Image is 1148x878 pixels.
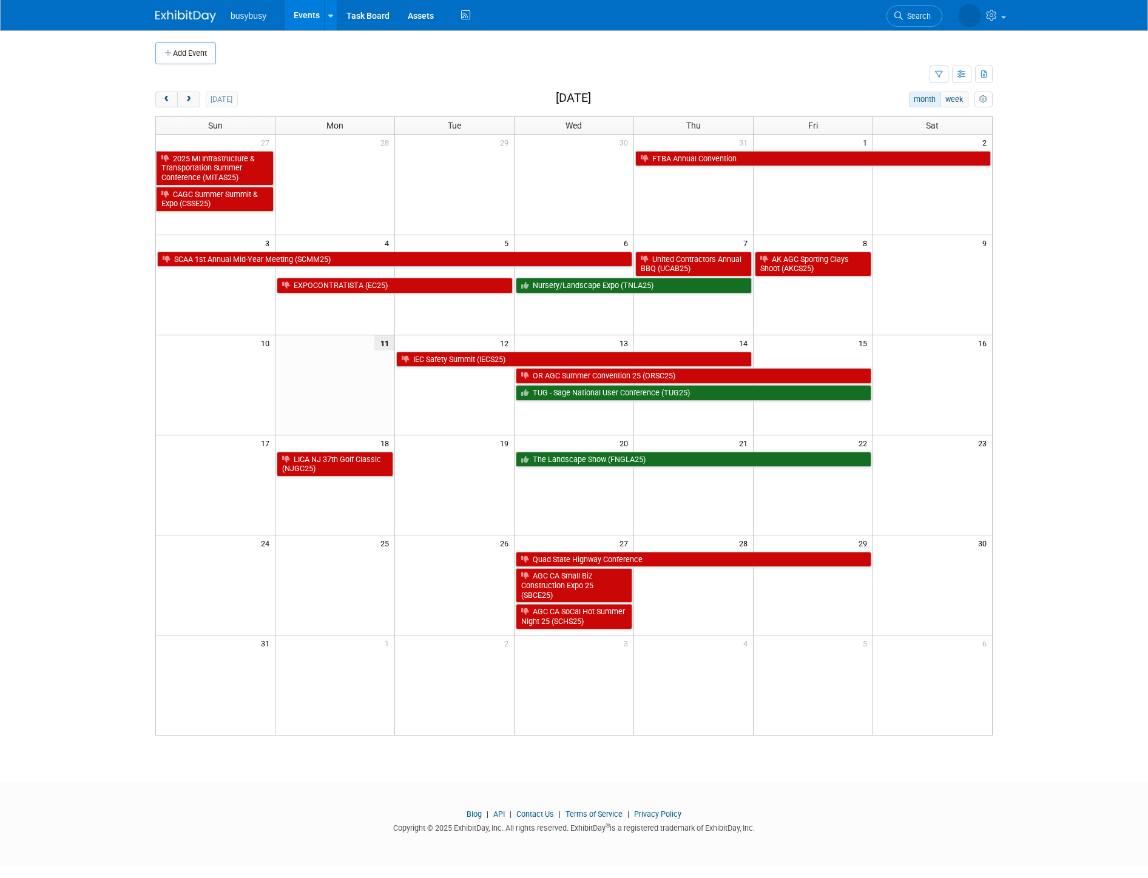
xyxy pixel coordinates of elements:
a: Privacy Policy [634,809,681,819]
span: 2 [981,135,992,150]
a: AGC CA SoCal Hot Summer Night 25 (SCHS25) [516,604,632,629]
h2: [DATE] [556,92,591,105]
a: IEC Safety Summit (IECS25) [396,352,752,367]
span: Sun [208,121,223,130]
button: week [940,92,968,107]
span: 13 [618,335,633,350]
span: Tue [448,121,461,130]
span: 20 [618,435,633,451]
span: 11 [374,335,394,350]
span: 12 [499,335,514,350]
a: AK AGC Sporting Clays Shoot (AKCS25) [755,252,871,276]
span: 14 [738,335,753,350]
span: 5 [503,235,514,250]
span: 30 [618,135,633,150]
span: 31 [738,135,753,150]
span: 27 [618,535,633,551]
span: 31 [260,635,275,651]
span: 6 [981,635,992,651]
button: prev [155,92,178,107]
a: TUG - Sage National User Conference (TUG25) [516,385,871,401]
span: 21 [738,435,753,451]
sup: ® [606,822,610,829]
button: next [177,92,200,107]
span: 3 [264,235,275,250]
span: Thu [686,121,701,130]
span: 19 [499,435,514,451]
span: 6 [623,235,633,250]
span: Fri [808,121,818,130]
a: 2025 MI Infrastructure & Transportation Summer Conference (MITAS25) [156,151,274,186]
span: | [507,809,515,819]
a: LICA NJ 37th Golf Classic (NJGC25) [277,452,393,477]
span: 1 [383,635,394,651]
span: 27 [260,135,275,150]
img: ExhibitDay [155,10,216,22]
img: Braden Gillespie [958,4,981,27]
a: CAGC Summer Summit & Expo (CSSE25) [156,187,274,212]
span: 5 [862,635,873,651]
span: 25 [379,535,394,551]
span: | [484,809,491,819]
a: The Landscape Show (FNGLA25) [516,452,871,467]
span: 17 [260,435,275,451]
button: month [909,92,941,107]
span: 2 [503,635,514,651]
span: Search [903,12,931,21]
span: 29 [857,535,873,551]
span: 18 [379,435,394,451]
span: Wed [566,121,582,130]
span: 4 [742,635,753,651]
span: 24 [260,535,275,551]
span: Mon [326,121,343,130]
a: Nursery/Landscape Expo (TNLA25) [516,278,752,293]
span: busybusy [231,11,266,21]
span: 23 [977,435,992,451]
span: 8 [862,235,873,250]
span: 15 [857,335,873,350]
a: EXPOCONTRATISTA (EC25) [277,278,513,293]
span: | [624,809,632,819]
span: 28 [379,135,394,150]
span: 29 [499,135,514,150]
span: 3 [623,635,633,651]
a: Search [886,5,942,27]
span: 4 [383,235,394,250]
span: 22 [857,435,873,451]
span: 26 [499,535,514,551]
a: Blog [467,809,482,819]
a: API [493,809,505,819]
span: 10 [260,335,275,350]
button: Add Event [155,42,216,64]
span: | [556,809,564,819]
span: 28 [738,535,753,551]
a: Quad State Highway Conference [516,552,871,568]
span: 30 [977,535,992,551]
button: [DATE] [206,92,238,107]
a: Terms of Service [566,809,623,819]
span: 16 [977,335,992,350]
i: Personalize Calendar [979,96,987,104]
button: myCustomButton [974,92,993,107]
span: 9 [981,235,992,250]
a: SCAA 1st Annual Mid-Year Meeting (SCMM25) [157,252,632,267]
span: 7 [742,235,753,250]
span: 1 [862,135,873,150]
a: AGC CA Small Biz Construction Expo 25 (SBCE25) [516,568,632,603]
a: OR AGC Summer Convention 25 (ORSC25) [516,368,871,384]
a: Contact Us [516,809,554,819]
span: Sat [926,121,939,130]
a: United Contractors Annual BBQ (UCAB25) [635,252,752,276]
a: FTBA Annual Convention [635,151,991,167]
